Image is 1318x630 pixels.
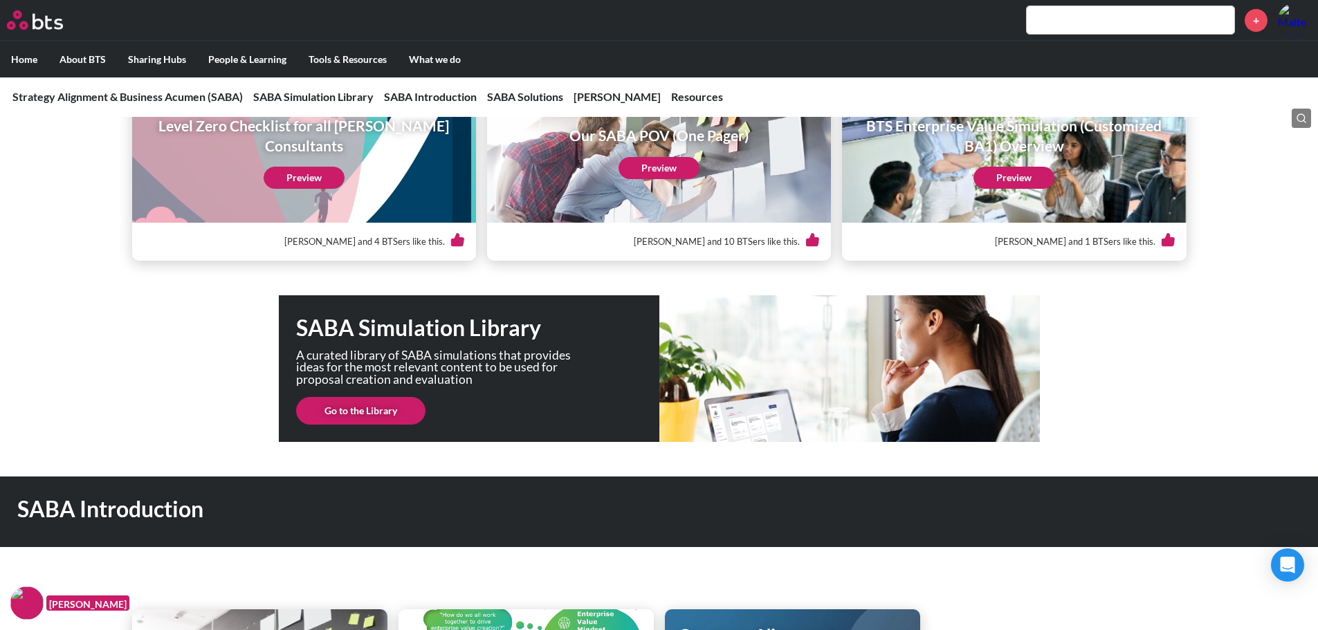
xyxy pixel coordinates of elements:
h1: Level Zero Checklist for all [PERSON_NAME] Consultants [142,115,466,156]
label: Tools & Resources [298,41,398,77]
img: BTS Logo [7,10,63,30]
label: People & Learning [197,41,298,77]
figcaption: [PERSON_NAME] [46,595,129,611]
label: Sharing Hubs [117,41,197,77]
a: [PERSON_NAME] [574,90,661,103]
h1: SABA Simulation Library [296,313,659,344]
div: [PERSON_NAME] and 4 BTSers like this. [143,223,465,261]
a: Preview [619,157,699,179]
a: Profile [1278,3,1311,37]
a: SABA Solutions [487,90,563,103]
a: Go to the Library [296,397,425,425]
div: [PERSON_NAME] and 1 BTSers like this. [853,223,1175,261]
a: SABA Simulation Library [253,90,374,103]
a: Preview [973,167,1054,189]
h1: Our SABA POV (One Pager) [569,125,749,145]
a: Preview [264,167,345,189]
div: [PERSON_NAME] and 10 BTSers like this. [498,223,820,261]
label: About BTS [48,41,117,77]
img: Malte Klocke [1278,3,1311,37]
a: Strategy Alignment & Business Acumen (SABA) [12,90,243,103]
p: A curated library of SABA simulations that provides ideas for the most relevant content to be use... [296,349,587,386]
div: Open Intercom Messenger [1271,548,1304,582]
h1: SABA Introduction [17,494,915,525]
a: SABA Introduction [384,90,477,103]
img: F [10,586,44,620]
h1: BTS Enterprise Value Simulation (Customized BA1) Overview [852,115,1176,156]
a: + [1245,9,1267,32]
a: Resources [671,90,723,103]
label: What we do [398,41,472,77]
a: Go home [7,10,89,30]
